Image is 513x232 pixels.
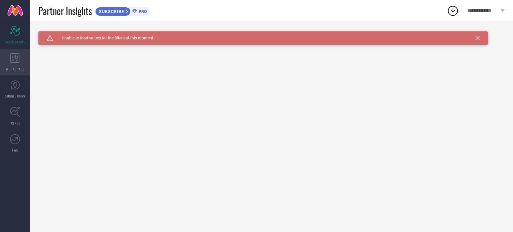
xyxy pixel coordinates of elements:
[5,39,25,44] span: SCORECARDS
[53,36,154,40] span: Unable to load values for the filters at this moment.
[95,5,150,16] a: SUBSCRIBEPRO
[9,121,21,126] span: TRENDS
[447,5,459,17] div: Open download list
[137,9,147,14] span: PRO
[5,93,25,98] span: SUGGESTIONS
[12,148,18,153] span: FWD
[6,66,24,71] span: WORKSPACE
[96,9,126,14] span: SUBSCRIBE
[38,4,92,18] span: Partner Insights
[38,31,505,37] div: Unable to load filters at this moment. Please try later.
